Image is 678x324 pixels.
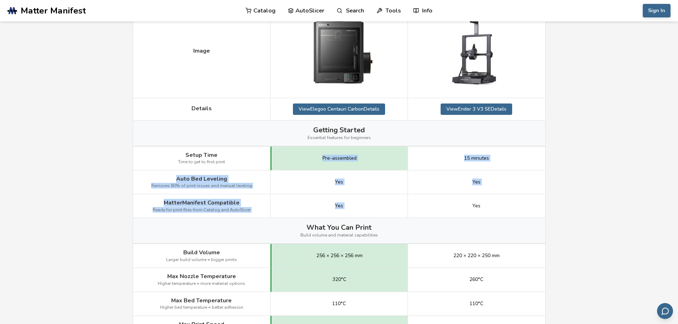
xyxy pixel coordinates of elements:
[153,208,251,213] span: Ready for print files from Catalog and AutoSlicer
[472,179,480,185] span: Yes
[178,160,225,165] span: Time to get to first print
[160,305,243,310] span: Higher bed temperature = better adhesion
[332,277,346,282] span: 320°C
[185,152,217,158] span: Setup Time
[335,179,343,185] span: Yes
[469,277,483,282] span: 260°C
[306,223,372,232] span: What You Can Print
[151,184,252,188] span: Removes 80% of print issues and manual leveling
[303,10,374,92] img: Elegoo Centauri Carbon
[335,203,343,209] span: Yes
[453,253,500,259] span: 220 × 220 × 250 mm
[191,105,212,112] span: Details
[158,281,245,286] span: Higher temperature = more material options
[441,16,512,87] img: Ender 3 V3 SE
[308,136,371,140] span: Essential features for beginners
[21,6,86,16] span: Matter Manifest
[472,203,480,209] span: Yes
[171,297,232,304] span: Max Bed Temperature
[332,301,346,307] span: 110°C
[167,273,236,280] span: Max Nozzle Temperature
[469,301,483,307] span: 110°C
[166,257,237,262] span: Larger build volume = bigger prints
[657,303,673,319] button: Send feedback via email
[441,103,512,115] a: ViewEnder 3 V3 SEDetails
[164,200,240,206] span: MatterManifest Compatible
[176,176,227,182] span: Auto Bed Leveling
[313,126,365,134] span: Getting Started
[643,4,671,17] button: Sign In
[464,155,489,161] span: 15 minutes
[300,233,378,238] span: Build volume and material capabilities
[293,103,385,115] a: ViewElegoo Centauri CarbonDetails
[183,249,220,256] span: Build Volume
[322,155,357,161] span: Pre-assembled
[316,253,363,259] span: 256 × 256 × 256 mm
[193,48,210,54] span: Image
